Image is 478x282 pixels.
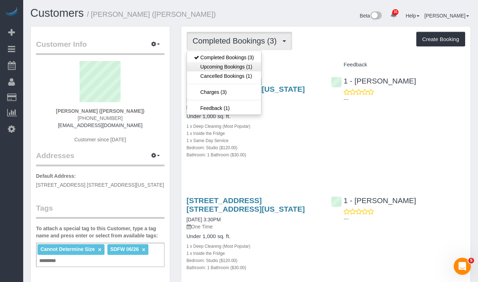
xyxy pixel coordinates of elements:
[331,62,465,68] h4: Feedback
[387,7,401,23] a: 35
[36,172,76,180] label: Default Address:
[87,10,216,18] small: / [PERSON_NAME] ([PERSON_NAME])
[360,13,382,19] a: Beta
[142,247,145,253] a: ×
[30,7,84,19] a: Customers
[370,11,382,21] img: New interface
[187,138,229,143] small: 1 x Same Day Service
[187,62,261,71] a: Upcoming Bookings (1)
[187,87,261,97] a: Charges (3)
[187,258,238,263] small: Bedroom: Studio ($120.00)
[187,124,250,129] small: 1 x Deep Cleaning (Most Popular)
[416,32,465,47] button: Create Booking
[40,246,95,252] span: Cannot Determine Size
[331,77,416,85] a: 1 - [PERSON_NAME]
[98,247,101,253] a: ×
[331,196,416,205] a: 1 - [PERSON_NAME]
[187,104,261,113] a: Feedback (1)
[187,244,250,249] small: 1 x Deep Cleaning (Most Popular)
[187,233,321,240] h4: Under 1,000 sq. ft.
[36,203,164,219] legend: Tags
[74,137,126,142] span: Customer since [DATE]
[392,9,398,15] span: 35
[58,122,142,128] a: [EMAIL_ADDRESS][DOMAIN_NAME]
[468,258,474,263] span: 5
[56,108,144,114] strong: [PERSON_NAME] ([PERSON_NAME])
[187,265,246,270] small: Bathroom: 1 Bathroom ($30.00)
[187,53,261,62] a: Completed Bookings (3)
[36,225,164,239] label: To attach a special tag to this Customer, type a tag name and press enter or select from availabl...
[187,131,225,136] small: 1 x Inside the Fridge
[406,13,419,19] a: Help
[187,152,246,157] small: Bathroom: 1 Bathroom ($30.00)
[187,217,221,222] a: [DATE] 3:30PM
[187,145,238,150] small: Bedroom: Studio ($120.00)
[110,246,139,252] span: SDFW 06/26
[187,196,305,213] a: [STREET_ADDRESS] [STREET_ADDRESS][US_STATE]
[454,258,471,275] iframe: Intercom live chat
[193,36,280,45] span: Completed Bookings (3)
[36,182,164,188] span: [STREET_ADDRESS] [STREET_ADDRESS][US_STATE]
[424,13,469,19] a: [PERSON_NAME]
[344,215,465,222] p: ---
[187,114,321,120] h4: Under 1,000 sq. ft.
[36,39,164,55] legend: Customer Info
[344,96,465,103] p: ---
[187,32,292,50] button: Completed Bookings (3)
[187,71,261,81] a: Cancelled Bookings (1)
[187,223,321,230] p: One Time
[4,7,19,17] img: Automaid Logo
[187,251,225,256] small: 1 x Inside the Fridge
[78,115,123,121] span: [PHONE_NUMBER]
